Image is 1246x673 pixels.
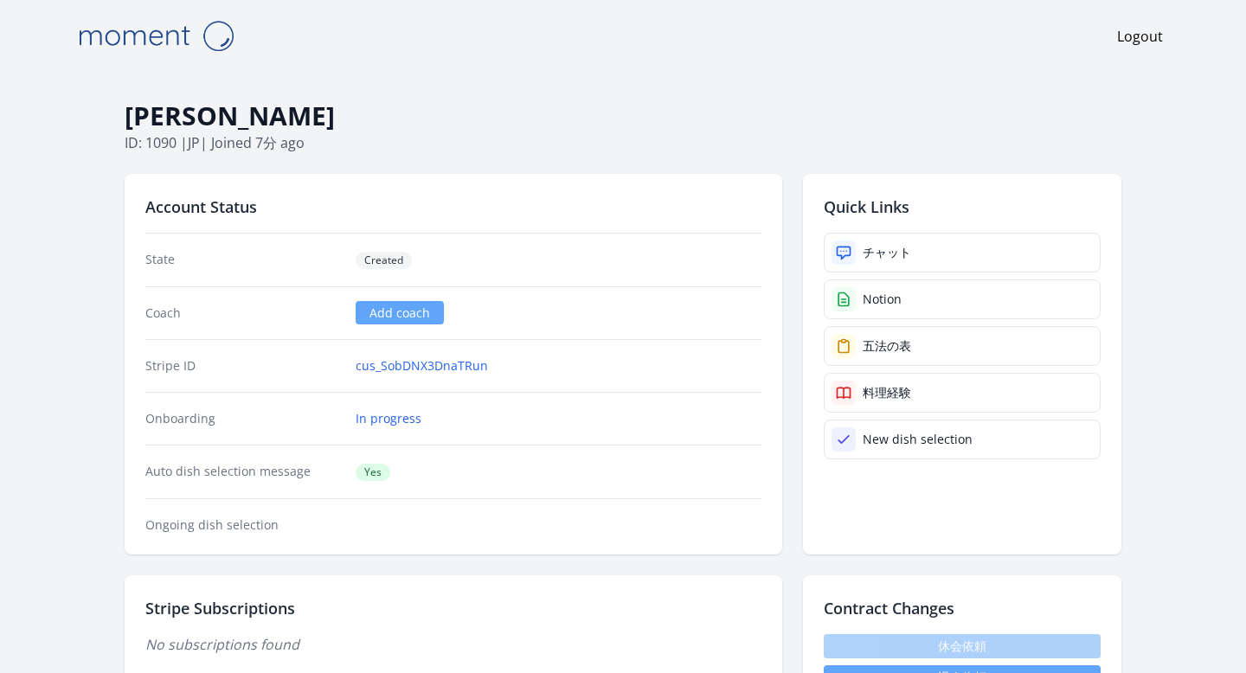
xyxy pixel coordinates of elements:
[863,337,911,355] div: 五法の表
[188,133,200,152] span: jp
[356,301,444,324] a: Add coach
[145,410,342,427] dt: Onboarding
[125,99,1121,132] h1: [PERSON_NAME]
[863,384,911,401] div: 料理経験
[863,431,973,448] div: New dish selection
[356,410,421,427] a: In progress
[824,195,1101,219] h2: Quick Links
[125,132,1121,153] p: ID: 1090 | | Joined 7分 ago
[145,357,342,375] dt: Stripe ID
[356,252,412,269] span: Created
[145,463,342,481] dt: Auto dish selection message
[863,244,911,261] div: チャット
[824,233,1101,272] a: チャット
[824,279,1101,319] a: Notion
[356,357,488,375] a: cus_SobDNX3DnaTRun
[145,634,761,655] p: No subscriptions found
[824,420,1101,459] a: New dish selection
[1117,26,1163,47] a: Logout
[145,251,342,269] dt: State
[69,14,242,58] img: Moment
[863,291,902,308] div: Notion
[145,596,761,620] h2: Stripe Subscriptions
[145,195,761,219] h2: Account Status
[145,304,342,322] dt: Coach
[824,326,1101,366] a: 五法の表
[356,464,390,481] span: Yes
[145,516,342,534] dt: Ongoing dish selection
[824,634,1101,658] span: 休会依頼
[824,596,1101,620] h2: Contract Changes
[824,373,1101,413] a: 料理経験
